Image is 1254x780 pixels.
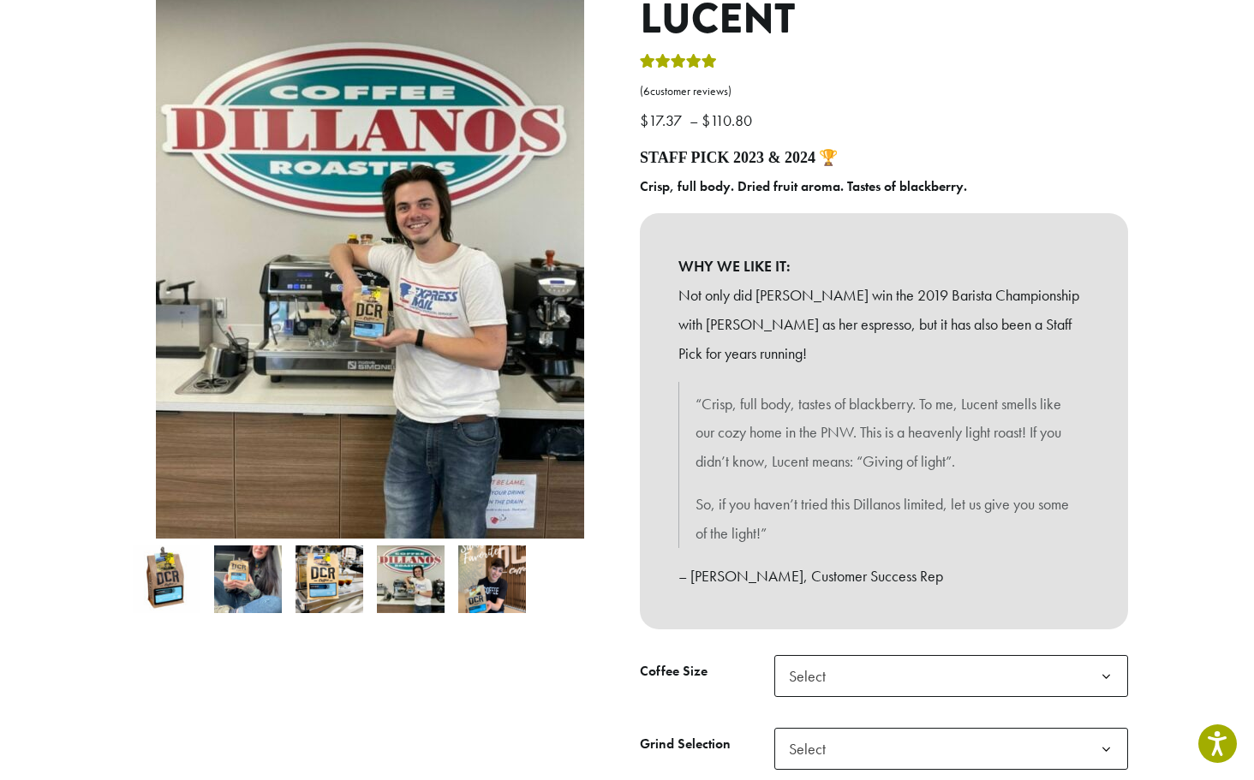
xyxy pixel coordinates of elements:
span: – [690,110,698,130]
label: Grind Selection [640,732,774,757]
span: Select [774,728,1128,770]
bdi: 110.80 [702,110,756,130]
span: Select [782,732,843,765]
img: Lucent [133,545,200,613]
span: 6 [643,84,650,98]
h4: STAFF PICK 2023 & 2024 🏆 [640,149,1128,168]
span: Select [782,659,843,693]
label: Coffee Size [640,659,774,684]
span: $ [640,110,648,130]
p: – [PERSON_NAME], Customer Success Rep [678,562,1090,591]
b: Crisp, full body. Dried fruit aroma. Tastes of blackberry. [640,177,967,195]
span: $ [702,110,710,130]
span: Select [774,655,1128,697]
p: Not only did [PERSON_NAME] win the 2019 Barista Championship with [PERSON_NAME] as her espresso, ... [678,281,1090,367]
p: “Crisp, full body, tastes of blackberry. To me, Lucent smells like our cozy home in the PNW. This... [696,390,1072,476]
bdi: 17.37 [640,110,686,130]
a: (6customer reviews) [640,83,1128,100]
img: Lucent - Image 2 [214,545,282,613]
div: Rated 5.00 out of 5 [640,51,717,77]
img: Tanner Burke picks Lucent 2021 [377,545,445,613]
img: Sams Favorite Dillanos Coffee [458,545,526,613]
img: Lucent - Image 3 [296,545,363,613]
p: So, if you haven’t tried this Dillanos limited, let us give you some of the light!” [696,490,1072,548]
b: WHY WE LIKE IT: [678,252,1090,281]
